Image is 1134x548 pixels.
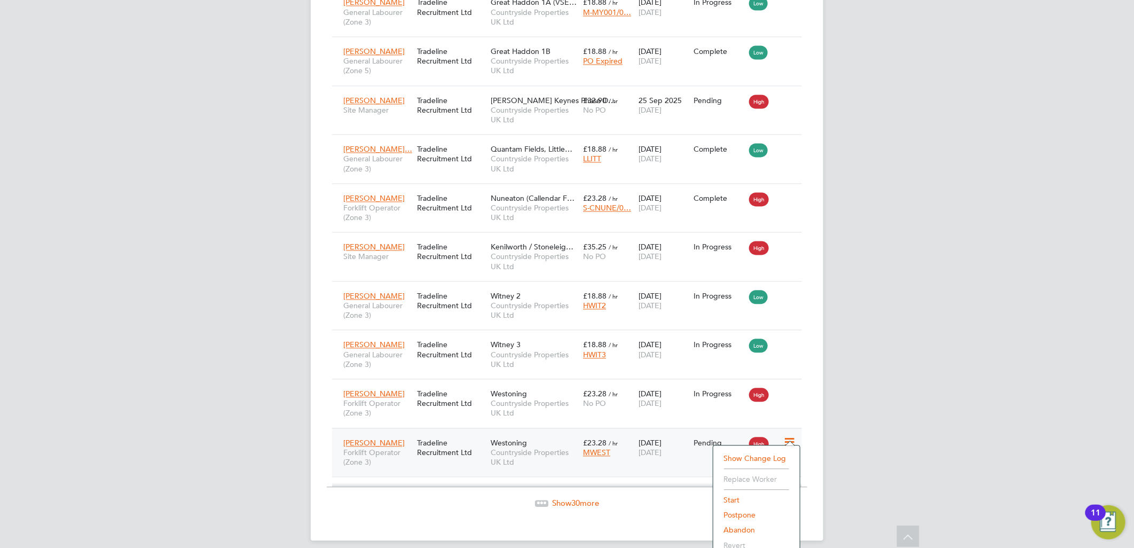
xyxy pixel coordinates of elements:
[719,507,794,522] li: Postpone
[583,96,607,105] span: £32.90
[583,291,607,301] span: £18.88
[491,203,578,222] span: Countryside Properties UK Ltd
[414,90,488,120] div: Tradeline Recruitment Ltd
[694,438,744,448] div: Pending
[749,290,768,304] span: Low
[491,7,578,27] span: Countryside Properties UK Ltd
[719,451,794,466] li: Show change log
[583,203,631,213] span: S-CNUNE/0…
[414,188,488,218] div: Tradeline Recruitment Ltd
[491,96,616,105] span: [PERSON_NAME] Keynes Phase D…
[491,350,578,369] span: Countryside Properties UK Ltd
[343,389,405,398] span: [PERSON_NAME]
[583,252,606,261] span: No PO
[1091,513,1100,527] div: 11
[636,334,691,364] div: [DATE]
[583,242,607,252] span: £35.25
[583,448,610,457] span: MWEST
[343,7,412,27] span: General Labourer (Zone 3)
[639,154,661,163] span: [DATE]
[749,95,769,108] span: High
[341,138,802,147] a: [PERSON_NAME]…General Labourer (Zone 3)Tradeline Recruitment LtdQuantam Fields, Little…Countrysid...
[414,286,488,316] div: Tradeline Recruitment Ltd
[491,291,521,301] span: Witney 2
[719,472,794,487] li: Replace Worker
[552,498,599,508] span: Show more
[491,448,578,467] span: Countryside Properties UK Ltd
[341,236,802,245] a: [PERSON_NAME]Site ManagerTradeline Recruitment LtdKenilworth / Stoneleig…Countryside Properties U...
[343,252,412,261] span: Site Manager
[749,241,769,255] span: High
[694,46,744,56] div: Complete
[343,105,412,115] span: Site Manager
[636,139,691,169] div: [DATE]
[343,340,405,349] span: [PERSON_NAME]
[636,237,691,267] div: [DATE]
[491,389,527,398] span: Westoning
[341,334,802,343] a: [PERSON_NAME]General Labourer (Zone 3)Tradeline Recruitment LtdWitney 3Countryside Properties UK ...
[749,143,768,157] span: Low
[749,388,769,402] span: High
[694,389,744,398] div: In Progress
[571,498,580,508] span: 30
[414,433,488,463] div: Tradeline Recruitment Ltd
[749,45,768,59] span: Low
[491,301,578,320] span: Countryside Properties UK Ltd
[414,237,488,267] div: Tradeline Recruitment Ltd
[491,46,550,56] span: Great Haddon 1B
[639,252,661,261] span: [DATE]
[491,105,578,124] span: Countryside Properties UK Ltd
[343,96,405,105] span: [PERSON_NAME]
[583,438,607,448] span: £23.28
[583,154,601,163] span: LLITT
[343,291,405,301] span: [PERSON_NAME]
[609,243,618,251] span: / hr
[343,203,412,222] span: Forklift Operator (Zone 3)
[414,383,488,413] div: Tradeline Recruitment Ltd
[583,389,607,398] span: £23.28
[639,301,661,310] span: [DATE]
[749,192,769,206] span: High
[583,398,606,408] span: No PO
[491,438,527,448] span: Westoning
[343,193,405,203] span: [PERSON_NAME]
[609,194,618,202] span: / hr
[343,398,412,418] span: Forklift Operator (Zone 3)
[343,144,412,154] span: [PERSON_NAME]…
[491,154,578,173] span: Countryside Properties UK Ltd
[694,242,744,252] div: In Progress
[639,448,661,457] span: [DATE]
[639,398,661,408] span: [DATE]
[343,56,412,75] span: General Labourer (Zone 5)
[583,7,631,17] span: M-MY001/0…
[694,340,744,349] div: In Progress
[636,188,691,218] div: [DATE]
[343,242,405,252] span: [PERSON_NAME]
[583,144,607,154] span: £18.88
[491,398,578,418] span: Countryside Properties UK Ltd
[583,56,623,66] span: PO Expired
[609,292,618,300] span: / hr
[609,97,618,105] span: / hr
[343,301,412,320] span: General Labourer (Zone 3)
[341,432,802,441] a: [PERSON_NAME]Forklift Operator (Zone 3)Tradeline Recruitment LtdWestoningCountryside Properties U...
[583,193,607,203] span: £23.28
[341,41,802,50] a: [PERSON_NAME]General Labourer (Zone 5)Tradeline Recruitment LtdGreat Haddon 1BCountryside Propert...
[639,350,661,359] span: [DATE]
[636,383,691,413] div: [DATE]
[343,154,412,173] span: General Labourer (Zone 3)
[491,252,578,271] span: Countryside Properties UK Ltd
[694,291,744,301] div: In Progress
[491,340,521,349] span: Witney 3
[636,90,691,120] div: 25 Sep 2025
[341,383,802,392] a: [PERSON_NAME]Forklift Operator (Zone 3)Tradeline Recruitment LtdWestoningCountryside Properties U...
[639,7,661,17] span: [DATE]
[1091,505,1125,539] button: Open Resource Center, 11 new notifications
[583,105,606,115] span: No PO
[583,301,606,310] span: HWIT2
[341,285,802,294] a: [PERSON_NAME]General Labourer (Zone 3)Tradeline Recruitment LtdWitney 2Countryside Properties UK ...
[343,438,405,448] span: [PERSON_NAME]
[343,448,412,467] span: Forklift Operator (Zone 3)
[609,439,618,447] span: / hr
[491,144,572,154] span: Quantam Fields, Little…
